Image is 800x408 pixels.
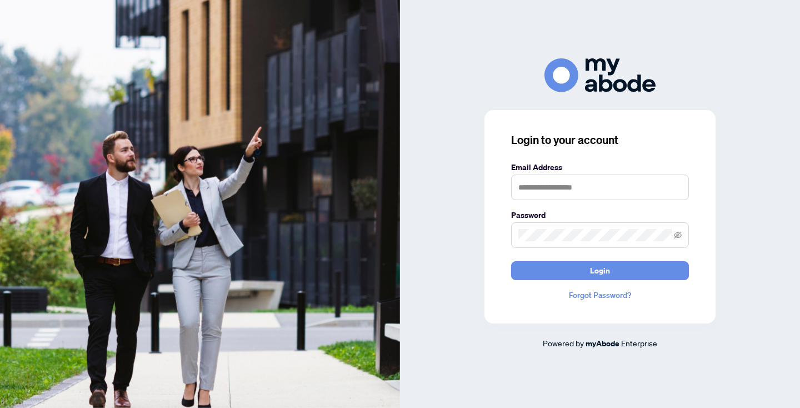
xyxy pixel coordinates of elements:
span: Enterprise [621,338,657,348]
label: Password [511,209,689,221]
h3: Login to your account [511,132,689,148]
button: Login [511,261,689,280]
a: myAbode [586,337,619,350]
span: eye-invisible [674,231,682,239]
img: ma-logo [544,58,656,92]
a: Forgot Password? [511,289,689,301]
span: Powered by [543,338,584,348]
label: Email Address [511,161,689,173]
span: Login [590,262,610,280]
